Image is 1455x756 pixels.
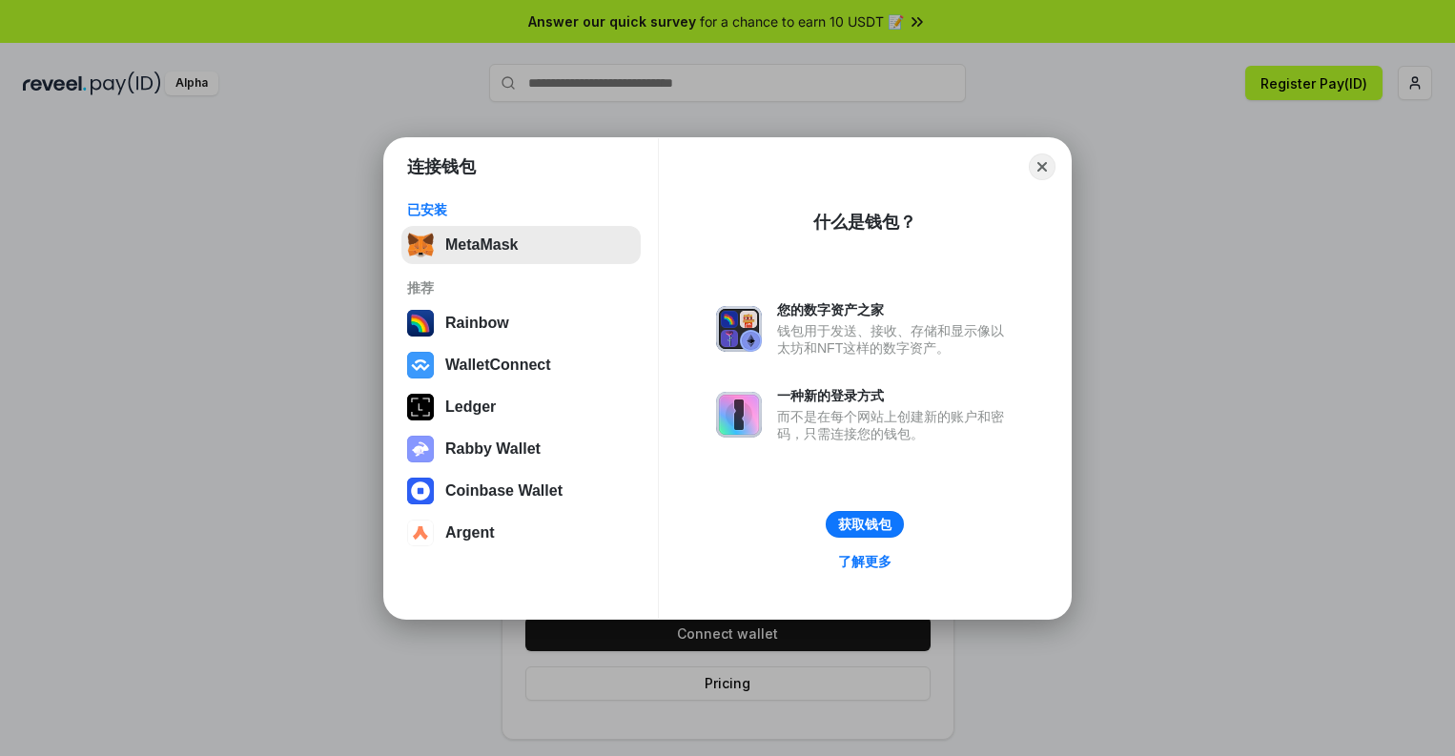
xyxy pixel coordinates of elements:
div: Argent [445,524,495,541]
button: Rabby Wallet [401,430,641,468]
div: WalletConnect [445,357,551,374]
div: 已安装 [407,201,635,218]
div: 获取钱包 [838,516,891,533]
div: Coinbase Wallet [445,482,563,500]
button: MetaMask [401,226,641,264]
button: Ledger [401,388,641,426]
div: Rabby Wallet [445,440,541,458]
h1: 连接钱包 [407,155,476,178]
div: Ledger [445,398,496,416]
img: svg+xml,%3Csvg%20width%3D%2228%22%20height%3D%2228%22%20viewBox%3D%220%200%2028%2028%22%20fill%3D... [407,352,434,378]
button: Rainbow [401,304,641,342]
img: svg+xml,%3Csvg%20width%3D%2228%22%20height%3D%2228%22%20viewBox%3D%220%200%2028%2028%22%20fill%3D... [407,520,434,546]
img: svg+xml,%3Csvg%20xmlns%3D%22http%3A%2F%2Fwww.w3.org%2F2000%2Fsvg%22%20width%3D%2228%22%20height%3... [407,394,434,420]
button: Coinbase Wallet [401,472,641,510]
div: MetaMask [445,236,518,254]
img: svg+xml,%3Csvg%20xmlns%3D%22http%3A%2F%2Fwww.w3.org%2F2000%2Fsvg%22%20fill%3D%22none%22%20viewBox... [716,392,762,438]
div: 推荐 [407,279,635,296]
button: WalletConnect [401,346,641,384]
img: svg+xml,%3Csvg%20width%3D%22120%22%20height%3D%22120%22%20viewBox%3D%220%200%20120%20120%22%20fil... [407,310,434,337]
button: Close [1029,153,1055,180]
img: svg+xml,%3Csvg%20xmlns%3D%22http%3A%2F%2Fwww.w3.org%2F2000%2Fsvg%22%20fill%3D%22none%22%20viewBox... [407,436,434,462]
div: 而不是在每个网站上创建新的账户和密码，只需连接您的钱包。 [777,408,1014,442]
div: Rainbow [445,315,509,332]
img: svg+xml,%3Csvg%20width%3D%2228%22%20height%3D%2228%22%20viewBox%3D%220%200%2028%2028%22%20fill%3D... [407,478,434,504]
div: 钱包用于发送、接收、存储和显示像以太坊和NFT这样的数字资产。 [777,322,1014,357]
div: 您的数字资产之家 [777,301,1014,318]
div: 一种新的登录方式 [777,387,1014,404]
div: 了解更多 [838,553,891,570]
a: 了解更多 [827,549,903,574]
img: svg+xml,%3Csvg%20xmlns%3D%22http%3A%2F%2Fwww.w3.org%2F2000%2Fsvg%22%20fill%3D%22none%22%20viewBox... [716,306,762,352]
button: 获取钱包 [826,511,904,538]
img: svg+xml,%3Csvg%20fill%3D%22none%22%20height%3D%2233%22%20viewBox%3D%220%200%2035%2033%22%20width%... [407,232,434,258]
button: Argent [401,514,641,552]
div: 什么是钱包？ [813,211,916,234]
